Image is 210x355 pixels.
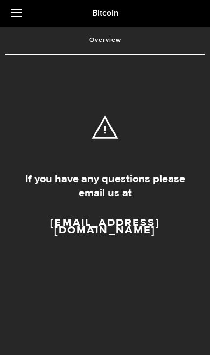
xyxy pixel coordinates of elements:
[11,211,199,241] a: [EMAIL_ADDRESS][DOMAIN_NAME]
[11,172,199,200] h2: If you have any questions please email us at
[5,27,205,55] ul: Tabs Navigation
[92,8,118,18] span: Bitcoin
[9,4,41,37] button: Open LiveChat chat widget
[5,27,205,54] a: Overview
